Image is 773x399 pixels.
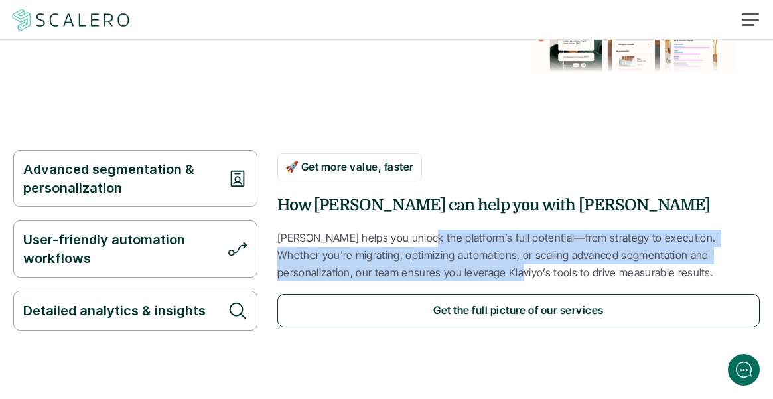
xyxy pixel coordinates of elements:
[11,86,255,114] button: New conversation
[111,313,168,322] span: We run on Gist
[23,160,221,197] p: Advanced segmentation & personalization
[23,301,221,320] p: Detailed analytics & insights
[285,159,414,176] p: 🚀 Get more value, faster
[277,294,760,327] a: Get the full picture of our services
[10,8,132,32] a: Scalero company logotype
[277,230,760,281] p: [PERSON_NAME] helps you unlock the platform’s full potential—from strategy to execution. Whether ...
[23,230,221,268] p: User-friendly automation workflows
[728,354,760,386] iframe: gist-messenger-bubble-iframe
[277,195,760,217] h4: How [PERSON_NAME] can help you with [PERSON_NAME]
[10,7,132,33] img: Scalero company logotype
[86,94,159,105] span: New conversation
[433,302,603,319] p: Get the full picture of our services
